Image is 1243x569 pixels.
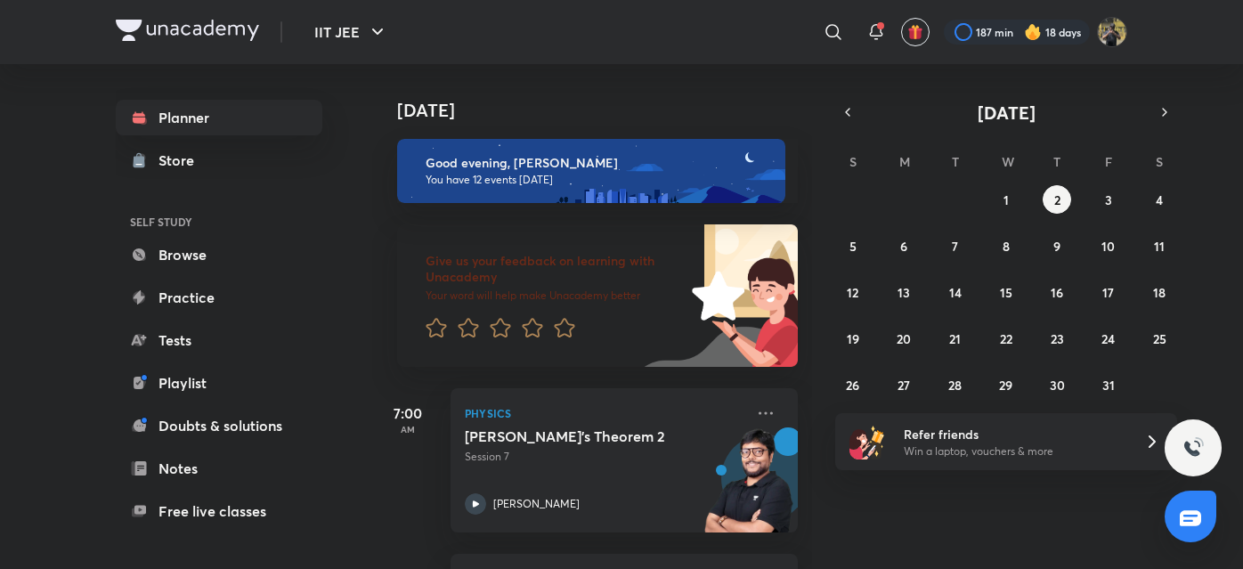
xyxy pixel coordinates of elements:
[1182,437,1204,459] img: ttu
[992,185,1020,214] button: October 1, 2025
[116,20,259,41] img: Company Logo
[941,278,970,306] button: October 14, 2025
[907,24,923,40] img: avatar
[1050,377,1065,394] abbr: October 30, 2025
[465,449,744,465] p: Session 7
[372,402,443,424] h5: 7:00
[116,408,322,443] a: Doubts & solutions
[1094,185,1123,214] button: October 3, 2025
[397,100,816,121] h4: [DATE]
[1024,23,1042,41] img: streak
[1094,324,1123,353] button: October 24, 2025
[949,284,962,301] abbr: October 14, 2025
[1145,278,1174,306] button: October 18, 2025
[948,377,962,394] abbr: October 28, 2025
[890,324,918,353] button: October 20, 2025
[941,232,970,260] button: October 7, 2025
[890,232,918,260] button: October 6, 2025
[978,101,1036,125] span: [DATE]
[1000,284,1012,301] abbr: October 15, 2025
[1054,191,1060,208] abbr: October 2, 2025
[116,365,322,401] a: Playlist
[1102,284,1114,301] abbr: October 17, 2025
[1105,153,1112,170] abbr: Friday
[397,139,785,203] img: evening
[839,324,867,353] button: October 19, 2025
[1043,278,1071,306] button: October 16, 2025
[952,153,959,170] abbr: Tuesday
[901,18,930,46] button: avatar
[849,238,857,255] abbr: October 5, 2025
[1097,17,1127,47] img: KRISH JINDAL
[631,224,798,367] img: feedback_image
[116,142,322,178] a: Store
[426,253,686,285] h6: Give us your feedback on learning with Unacademy
[426,289,686,303] p: Your word will help make Unacademy better
[900,238,907,255] abbr: October 6, 2025
[465,427,686,445] h5: Gauss's Theorem 2
[372,424,443,435] p: AM
[1154,238,1165,255] abbr: October 11, 2025
[304,14,399,50] button: IIT JEE
[1003,191,1009,208] abbr: October 1, 2025
[116,322,322,358] a: Tests
[839,370,867,399] button: October 26, 2025
[1145,232,1174,260] button: October 11, 2025
[904,443,1123,459] p: Win a laptop, vouchers & more
[116,451,322,486] a: Notes
[1003,238,1010,255] abbr: October 8, 2025
[999,377,1012,394] abbr: October 29, 2025
[1051,284,1063,301] abbr: October 16, 2025
[1043,232,1071,260] button: October 9, 2025
[1153,330,1166,347] abbr: October 25, 2025
[847,330,859,347] abbr: October 19, 2025
[890,370,918,399] button: October 27, 2025
[1156,153,1163,170] abbr: Saturday
[941,370,970,399] button: October 28, 2025
[890,278,918,306] button: October 13, 2025
[116,207,322,237] h6: SELF STUDY
[1043,185,1071,214] button: October 2, 2025
[1145,324,1174,353] button: October 25, 2025
[1101,330,1115,347] abbr: October 24, 2025
[1094,370,1123,399] button: October 31, 2025
[465,402,744,424] p: Physics
[1102,377,1115,394] abbr: October 31, 2025
[1101,238,1115,255] abbr: October 10, 2025
[493,496,580,512] p: [PERSON_NAME]
[941,324,970,353] button: October 21, 2025
[1043,324,1071,353] button: October 23, 2025
[1153,284,1166,301] abbr: October 18, 2025
[898,284,910,301] abbr: October 13, 2025
[952,238,958,255] abbr: October 7, 2025
[116,237,322,272] a: Browse
[1053,153,1060,170] abbr: Thursday
[116,493,322,529] a: Free live classes
[849,424,885,459] img: referral
[1002,153,1014,170] abbr: Wednesday
[949,330,961,347] abbr: October 21, 2025
[839,278,867,306] button: October 12, 2025
[846,377,859,394] abbr: October 26, 2025
[847,284,858,301] abbr: October 12, 2025
[116,280,322,315] a: Practice
[1105,191,1112,208] abbr: October 3, 2025
[116,20,259,45] a: Company Logo
[116,100,322,135] a: Planner
[1094,278,1123,306] button: October 17, 2025
[426,173,769,187] p: You have 12 events [DATE]
[860,100,1152,125] button: [DATE]
[898,377,910,394] abbr: October 27, 2025
[897,330,911,347] abbr: October 20, 2025
[992,324,1020,353] button: October 22, 2025
[1156,191,1163,208] abbr: October 4, 2025
[700,427,798,550] img: unacademy
[839,232,867,260] button: October 5, 2025
[1043,370,1071,399] button: October 30, 2025
[1000,330,1012,347] abbr: October 22, 2025
[426,155,769,171] h6: Good evening, [PERSON_NAME]
[992,278,1020,306] button: October 15, 2025
[1145,185,1174,214] button: October 4, 2025
[849,153,857,170] abbr: Sunday
[992,370,1020,399] button: October 29, 2025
